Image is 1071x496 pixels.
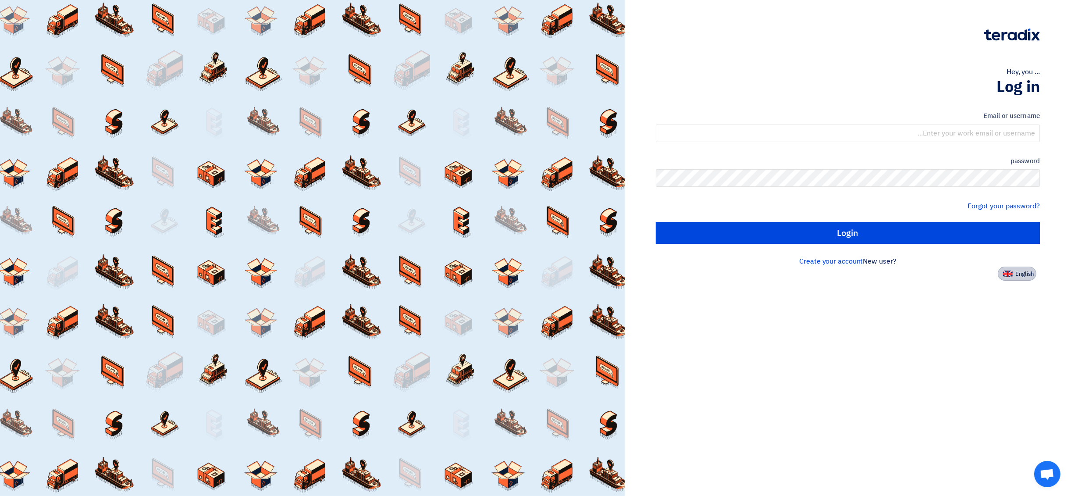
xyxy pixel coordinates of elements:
[1015,270,1034,278] font: English
[863,256,897,267] font: New user?
[968,201,1040,211] a: Forgot your password?
[1011,156,1040,166] font: password
[656,222,1040,244] input: Login
[984,29,1040,41] img: Teradix logo
[1003,271,1013,277] img: en-US.png
[799,256,863,267] a: Create your account
[998,267,1036,281] button: English
[996,75,1040,99] font: Log in
[656,125,1040,142] input: Enter your work email or username...
[1034,461,1060,487] div: Open chat
[1007,67,1040,77] font: Hey, you ...
[983,111,1040,121] font: Email or username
